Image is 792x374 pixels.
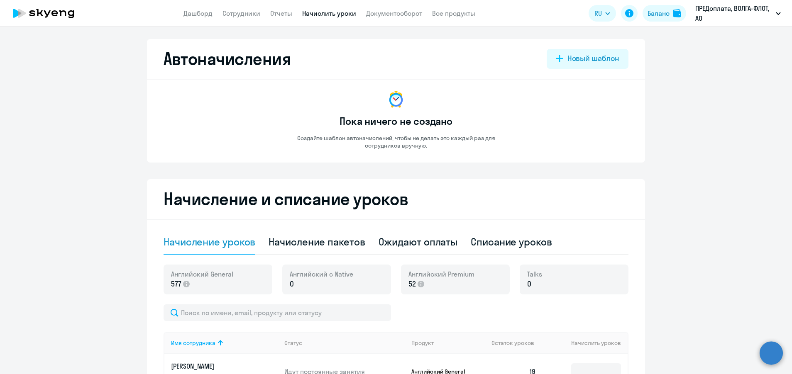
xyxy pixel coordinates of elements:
a: Все продукты [432,9,475,17]
a: Отчеты [270,9,292,17]
p: Создайте шаблон автоначислений, чтобы не делать это каждый раз для сотрудников вручную. [280,134,512,149]
div: Остаток уроков [491,339,543,347]
div: Ожидают оплаты [379,235,458,248]
button: Новый шаблон [547,49,628,69]
button: ПРЕДоплата, ВОЛГА-ФЛОТ, АО [691,3,785,23]
div: Начисление пакетов [269,235,365,248]
div: Имя сотрудника [171,339,215,347]
span: 52 [408,279,416,289]
p: [PERSON_NAME] [171,362,264,371]
h3: Пока ничего не создано [340,114,452,128]
div: Новый шаблон [567,53,619,64]
a: Начислить уроки [302,9,356,17]
span: Английский с Native [290,270,353,279]
div: Статус [284,339,302,347]
span: Остаток уроков [491,339,534,347]
h2: Начисление и списание уроков [164,189,628,209]
div: Баланс [648,8,670,18]
input: Поиск по имени, email, продукту или статусу [164,304,391,321]
span: Английский Premium [408,270,474,279]
h2: Автоначисления [164,49,291,69]
img: balance [673,9,681,17]
span: Английский General [171,270,233,279]
div: Начисление уроков [164,235,255,248]
img: no-data [386,90,406,109]
div: Продукт [411,339,485,347]
span: RU [594,8,602,18]
div: Статус [284,339,405,347]
p: ПРЕДоплата, ВОЛГА-ФЛОТ, АО [695,3,772,23]
a: Сотрудники [222,9,260,17]
button: RU [589,5,616,22]
span: Talks [527,270,542,279]
a: Дашборд [183,9,213,17]
th: Начислить уроков [543,332,628,354]
div: Продукт [411,339,434,347]
div: Списание уроков [471,235,552,248]
span: 0 [290,279,294,289]
a: Документооборот [366,9,422,17]
div: Имя сотрудника [171,339,278,347]
span: 577 [171,279,181,289]
span: 0 [527,279,531,289]
button: Балансbalance [643,5,686,22]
